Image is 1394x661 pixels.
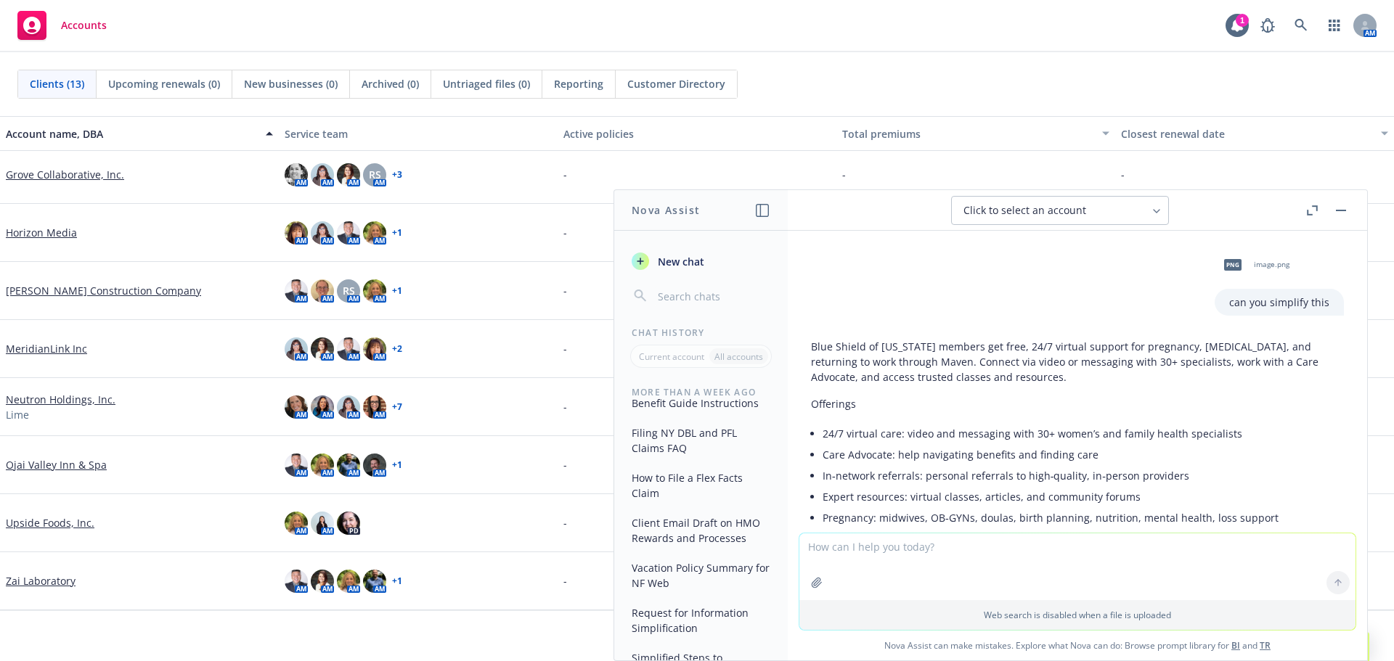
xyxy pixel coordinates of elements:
img: photo [363,453,386,477]
a: + 7 [392,403,402,411]
span: RS [343,283,355,298]
div: Closest renewal date [1121,126,1372,141]
div: Chat History [614,327,788,339]
li: In‑network referrals: personal referrals to high‑quality, in‑person providers [823,465,1344,486]
p: All accounts [714,350,763,363]
li: Expert resources: virtual classes, articles, and community forums [823,486,1344,507]
a: Accounts [12,5,113,46]
button: Active policies [558,116,836,151]
button: Service team [279,116,558,151]
img: photo [337,570,360,593]
div: Service team [285,126,552,141]
span: - [1121,167,1125,182]
div: 1 [1236,14,1249,27]
a: + 1 [392,287,402,295]
span: Click to select an account [963,203,1086,218]
img: photo [285,279,308,303]
input: Search chats [655,286,770,306]
button: Vacation Policy Summary for NF Web [626,556,776,595]
img: photo [311,570,334,593]
a: + 1 [392,229,402,237]
li: [MEDICAL_DATA]: pediatricians, infant care advice, lactation counseling, infant sleep coaching [823,528,1344,549]
button: Filing NY DBL and PFL Claims FAQ [626,421,776,460]
img: photo [363,395,386,419]
a: + 1 [392,461,402,469]
img: photo [363,570,386,593]
span: Nova Assist can make mistakes. Explore what Nova can do: Browse prompt library for and [794,631,1361,660]
span: png [1224,259,1242,270]
span: - [563,399,567,414]
span: - [563,573,567,588]
a: + 2 [392,345,402,353]
div: pngimage.png [1215,247,1292,283]
img: photo [363,221,386,245]
a: Ojai Valley Inn & Spa [6,457,107,472]
img: photo [311,395,334,419]
span: Customer Directory [627,76,725,91]
p: Current account [639,350,704,363]
img: photo [311,221,334,245]
img: photo [311,512,334,535]
button: Client Email Draft on HMO Rewards and Processes [626,511,776,550]
img: photo [285,453,308,477]
a: + 1 [392,577,402,586]
img: photo [337,395,360,419]
img: photo [311,163,334,186]
span: - [563,341,567,356]
span: image.png [1254,260,1289,269]
span: - [563,457,567,472]
li: Care Advocate: help navigating benefits and finding care [823,444,1344,465]
a: Grove Collaborative, Inc. [6,167,124,182]
img: photo [311,337,334,361]
li: 24/7 virtual care: video and messaging with 30+ women’s and family health specialists [823,423,1344,444]
a: MeridianLink Inc [6,341,87,356]
div: Account name, DBA [6,126,257,141]
a: + 3 [392,171,402,179]
a: [PERSON_NAME] Construction Company [6,283,201,298]
p: can you simplify this [1229,295,1329,310]
div: Active policies [563,126,831,141]
h1: Nova Assist [632,202,700,218]
img: photo [311,453,334,477]
span: Untriaged files (0) [443,76,530,91]
img: photo [337,163,360,186]
img: photo [285,163,308,186]
span: Archived (0) [362,76,419,91]
a: BI [1231,639,1240,652]
span: - [563,515,567,530]
p: Offerings [811,396,1344,411]
button: Closest renewal date [1115,116,1394,151]
span: New chat [655,254,704,269]
a: Neutron Holdings, Inc. [6,392,115,407]
img: photo [311,279,334,303]
img: photo [337,453,360,477]
span: Accounts [61,20,107,31]
span: - [563,225,567,240]
span: Upcoming renewals (0) [108,76,220,91]
button: New chat [626,248,776,274]
img: photo [285,395,308,419]
span: - [563,283,567,298]
a: Report a Bug [1253,11,1282,40]
img: photo [337,221,360,245]
img: photo [337,512,360,535]
button: Request for Information Simplification [626,601,776,640]
img: photo [337,337,360,361]
button: Click to select an account [951,196,1169,225]
span: Clients (13) [30,76,84,91]
a: Horizon Media [6,225,77,240]
a: TR [1260,639,1271,652]
span: New businesses (0) [244,76,338,91]
a: Upside Foods, Inc. [6,515,94,530]
img: photo [363,279,386,303]
p: Web search is disabled when a file is uploaded [808,609,1347,621]
a: Search [1287,11,1316,40]
div: More than a week ago [614,385,788,398]
img: photo [285,570,308,593]
button: Total premiums [836,116,1115,151]
span: Lime [6,407,29,422]
div: Total premiums [842,126,1093,141]
img: photo [285,337,308,361]
img: photo [363,337,386,361]
li: Pregnancy: midwives, OB‑GYNs, doulas, birth planning, nutrition, mental health, loss support [823,507,1344,528]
